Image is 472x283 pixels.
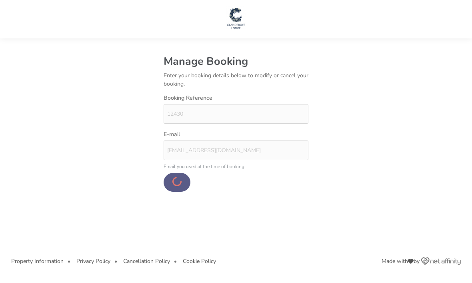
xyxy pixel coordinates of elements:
[164,68,308,91] p: Enter your booking details below to modify or cancel your booking.
[226,6,246,30] img: Main Website
[183,258,216,264] button: Cookie Policy
[164,173,190,192] button: loading
[164,95,212,101] label: Booking Reference
[164,140,308,160] input: credentialsEmail
[164,46,308,68] h1: Manage Booking
[123,258,170,264] button: Cancellation Policy
[160,164,312,169] p: Email you used at the time of booking
[11,258,64,264] button: Property Information
[164,132,180,137] label: E-mail
[382,259,420,264] span: Made with by
[164,104,308,124] input: credentialsBookingOrderId
[172,177,182,187] div: loading
[76,258,110,264] button: Privacy Policy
